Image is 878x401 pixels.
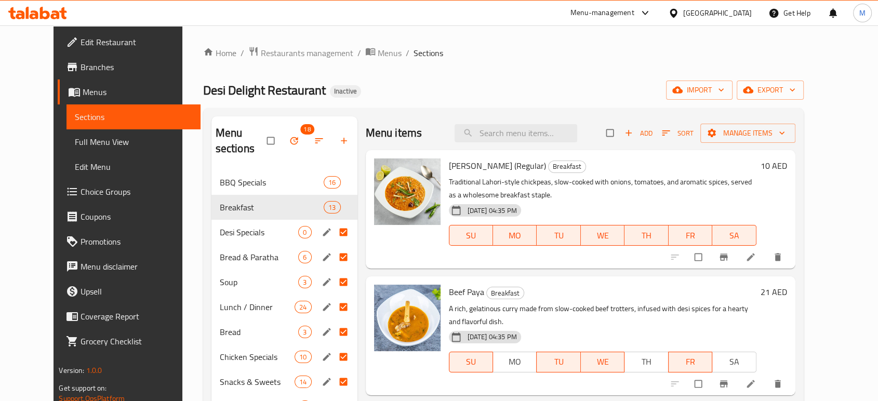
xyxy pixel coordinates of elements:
[662,127,694,139] span: Sort
[766,372,791,395] button: delete
[746,379,758,389] a: Edit menu item
[58,55,200,79] a: Branches
[58,30,200,55] a: Edit Restaurant
[211,369,357,394] div: Snacks & Sweets14edit
[220,226,299,238] span: Desi Specials
[211,195,357,220] div: Breakfast13
[220,276,299,288] span: Soup
[629,228,664,243] span: TH
[624,127,653,139] span: Add
[449,284,484,300] span: Beef Paya
[378,47,402,59] span: Menus
[298,226,311,238] div: items
[497,228,533,243] span: MO
[673,228,708,243] span: FR
[666,81,733,100] button: import
[81,61,192,73] span: Branches
[298,276,311,288] div: items
[299,228,311,237] span: 0
[624,352,668,372] button: TH
[449,302,756,328] p: A rich, gelatinous curry made from slow-cooked beef trotters, infused with desi spices for a hear...
[624,225,668,246] button: TH
[58,329,200,354] a: Grocery Checklist
[203,78,326,102] span: Desi Delight Restaurant
[203,47,236,59] a: Home
[366,125,422,141] h2: Menu items
[308,129,332,152] span: Sort sections
[81,310,192,323] span: Coverage Report
[712,246,737,269] button: Branch-specific-item
[712,352,756,372] button: SA
[655,125,700,141] span: Sort items
[58,79,200,104] a: Menus
[211,295,357,319] div: Lunch / Dinner24edit
[216,125,267,156] h2: Menu sections
[688,374,710,394] span: Select to update
[58,279,200,304] a: Upsell
[295,376,311,388] div: items
[463,206,521,216] span: [DATE] 04:35 PM
[622,125,655,141] span: Add item
[449,158,546,173] span: [PERSON_NAME] (Regular)
[320,275,336,289] button: edit
[81,235,192,248] span: Promotions
[248,46,353,60] a: Restaurants management
[659,125,696,141] button: Sort
[406,47,409,59] li: /
[330,85,361,98] div: Inactive
[745,84,795,97] span: export
[59,364,84,377] span: Version:
[365,46,402,60] a: Menus
[669,225,712,246] button: FR
[295,301,311,313] div: items
[668,352,712,372] button: FR
[709,127,787,140] span: Manage items
[486,287,524,299] div: Breakfast
[83,86,192,98] span: Menus
[493,225,537,246] button: MO
[600,123,622,143] span: Select section
[220,301,295,313] div: Lunch / Dinner
[712,372,737,395] button: Branch-specific-item
[541,228,576,243] span: TU
[455,124,577,142] input: search
[299,252,311,262] span: 6
[58,304,200,329] a: Coverage Report
[283,129,308,152] span: Bulk update
[585,228,620,243] span: WE
[570,7,634,19] div: Menu-management
[320,250,336,264] button: edit
[59,381,107,395] span: Get support on:
[81,36,192,48] span: Edit Restaurant
[81,285,192,298] span: Upsell
[330,87,361,96] span: Inactive
[58,179,200,204] a: Choice Groups
[298,326,311,338] div: items
[585,354,621,369] span: WE
[241,47,244,59] li: /
[66,154,200,179] a: Edit Menu
[75,136,192,148] span: Full Menu View
[673,354,708,369] span: FR
[300,124,314,135] span: 18
[581,225,624,246] button: WE
[541,354,576,369] span: TU
[220,376,295,388] span: Snacks & Sweets
[211,170,357,195] div: BBQ Specials16
[220,201,324,213] span: Breakfast
[622,125,655,141] button: Add
[75,111,192,123] span: Sections
[357,47,361,59] li: /
[81,185,192,198] span: Choice Groups
[211,245,357,270] div: Bread & Paratha6edit
[746,252,758,262] a: Edit menu item
[58,229,200,254] a: Promotions
[332,129,357,152] button: Add section
[449,352,493,372] button: SU
[203,46,804,60] nav: breadcrumb
[683,7,752,19] div: [GEOGRAPHIC_DATA]
[211,220,357,245] div: Desi Specials0edit
[766,246,791,269] button: delete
